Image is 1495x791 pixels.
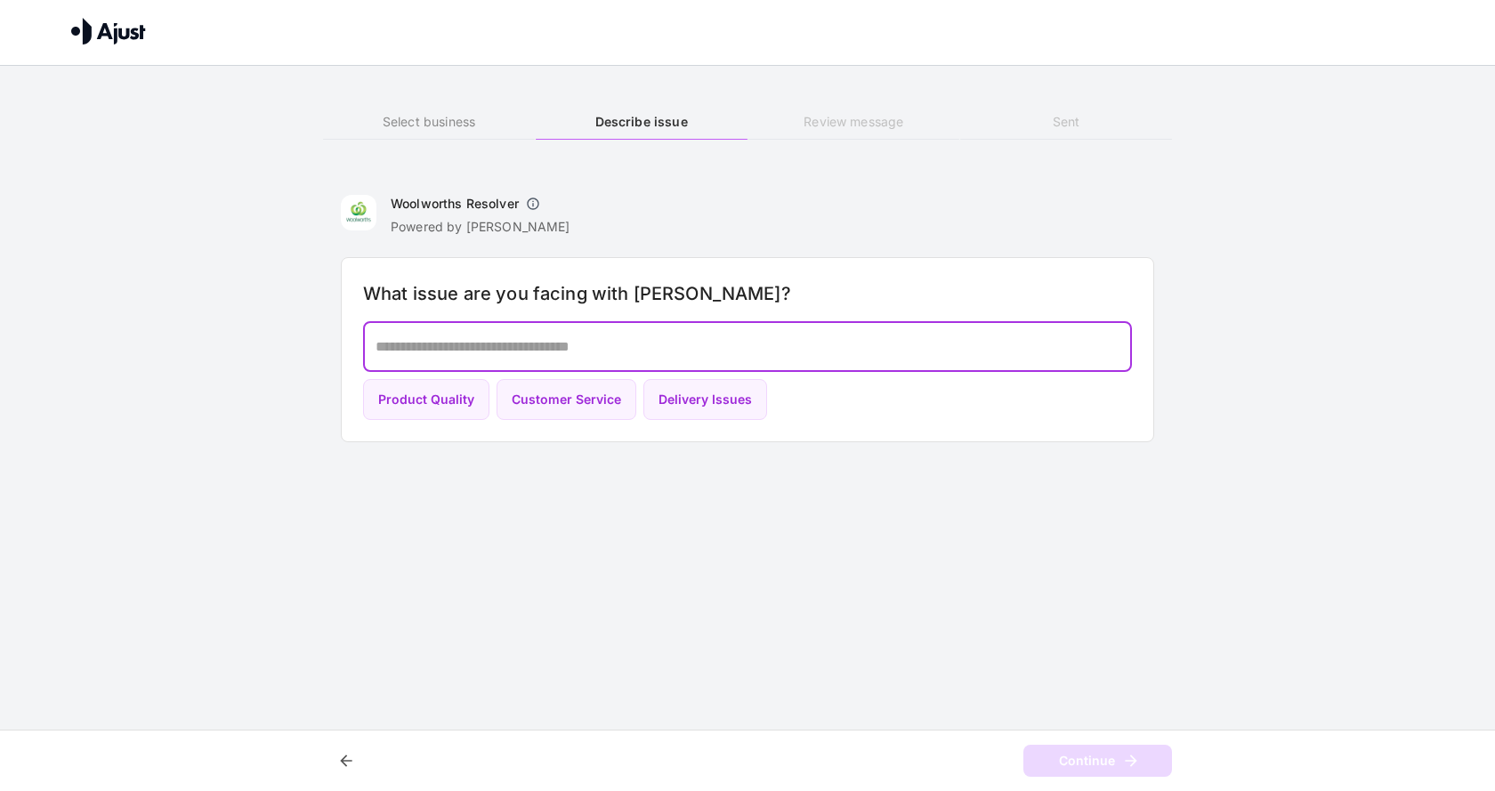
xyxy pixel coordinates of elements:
[391,218,570,236] p: Powered by [PERSON_NAME]
[960,112,1172,132] h6: Sent
[341,195,376,230] img: Woolworths
[536,112,747,132] h6: Describe issue
[71,18,146,44] img: Ajust
[391,195,519,213] h6: Woolworths Resolver
[363,379,489,421] button: Product Quality
[323,112,535,132] h6: Select business
[363,279,1132,308] h6: What issue are you facing with [PERSON_NAME]?
[643,379,767,421] button: Delivery Issues
[497,379,636,421] button: Customer Service
[747,112,959,132] h6: Review message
